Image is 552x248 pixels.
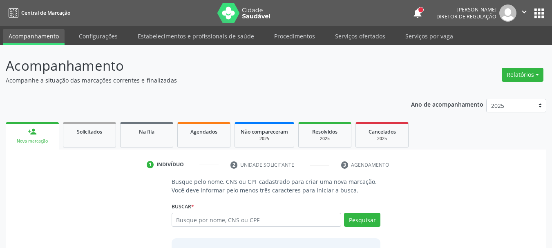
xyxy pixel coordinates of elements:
[436,13,496,20] span: Diretor de regulação
[412,7,423,19] button: notifications
[502,68,543,82] button: Relatórios
[190,128,217,135] span: Agendados
[520,7,529,16] i: 
[172,177,381,194] p: Busque pelo nome, CNS ou CPF cadastrado para criar uma nova marcação. Você deve informar pelo men...
[304,136,345,142] div: 2025
[499,4,516,22] img: img
[3,29,65,45] a: Acompanhamento
[268,29,321,43] a: Procedimentos
[77,128,102,135] span: Solicitados
[172,213,342,227] input: Busque por nome, CNS ou CPF
[241,128,288,135] span: Não compareceram
[172,200,194,213] label: Buscar
[132,29,260,43] a: Estabelecimentos e profissionais de saúde
[11,138,53,144] div: Nova marcação
[21,9,70,16] span: Central de Marcação
[516,4,532,22] button: 
[411,99,483,109] p: Ano de acompanhamento
[329,29,391,43] a: Serviços ofertados
[344,213,380,227] button: Pesquisar
[241,136,288,142] div: 2025
[6,76,384,85] p: Acompanhe a situação das marcações correntes e finalizadas
[6,6,70,20] a: Central de Marcação
[436,6,496,13] div: [PERSON_NAME]
[400,29,459,43] a: Serviços por vaga
[362,136,402,142] div: 2025
[139,128,154,135] span: Na fila
[28,127,37,136] div: person_add
[312,128,337,135] span: Resolvidos
[73,29,123,43] a: Configurações
[156,161,184,168] div: Indivíduo
[369,128,396,135] span: Cancelados
[6,56,384,76] p: Acompanhamento
[532,6,546,20] button: apps
[147,161,154,168] div: 1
